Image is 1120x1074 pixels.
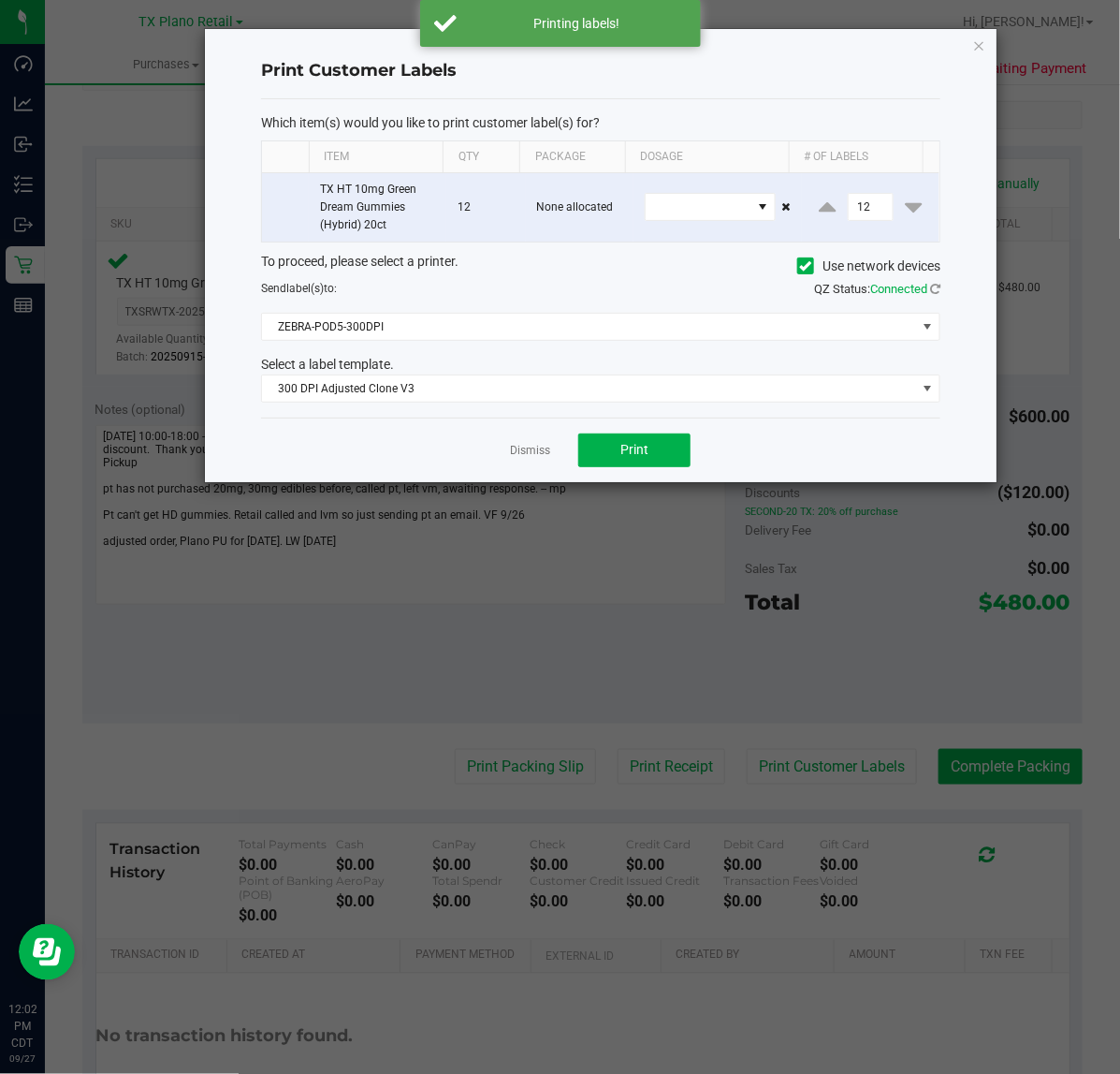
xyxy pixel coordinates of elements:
[797,257,940,276] label: Use network devices
[519,141,625,173] th: Package
[620,442,648,457] span: Print
[262,314,916,340] span: ZEBRA-POD5-300DPI
[19,924,75,980] iframe: Resource center
[261,282,337,295] span: Send to:
[247,355,954,375] div: Select a label template.
[286,282,324,295] span: label(s)
[247,252,954,280] div: To proceed, please select a printer.
[625,141,788,173] th: Dosage
[446,173,525,243] td: 12
[261,114,940,131] p: Which item(s) would you like to print customer label(s) for?
[870,282,927,296] span: Connected
[262,375,916,402] span: 300 DPI Adjusted Clone V3
[510,443,550,459] a: Dismiss
[261,59,940,83] h4: Print Customer Labels
[578,434,691,467] button: Print
[443,141,519,173] th: Qty
[309,173,447,243] td: TX HT 10mg Green Dream Gummies (Hybrid) 20ct
[789,141,924,173] th: # of labels
[467,14,687,33] div: Printing labels!
[526,173,634,243] td: None allocated
[814,282,940,296] span: QZ Status:
[309,141,444,173] th: Item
